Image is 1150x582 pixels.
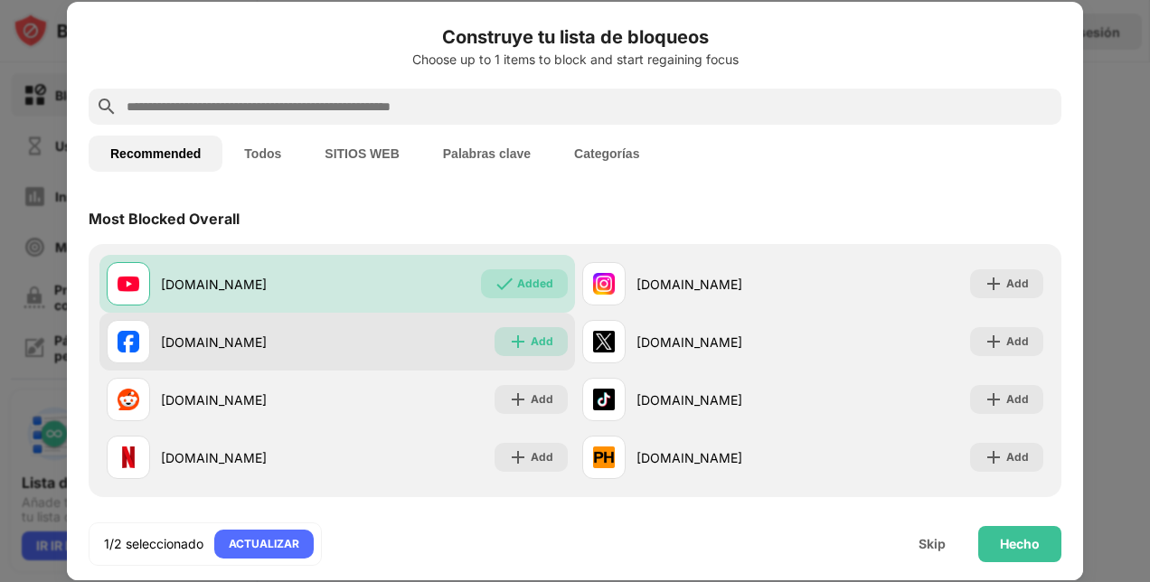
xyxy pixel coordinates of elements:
div: ACTUALIZAR [229,535,299,553]
div: Added [517,275,553,293]
button: SITIOS WEB [303,136,420,172]
div: Most Blocked Overall [89,210,240,228]
img: favicons [118,389,139,410]
div: [DOMAIN_NAME] [636,448,813,467]
img: favicons [118,331,139,352]
img: favicons [593,273,615,295]
div: Add [1006,275,1029,293]
div: [DOMAIN_NAME] [161,275,337,294]
img: favicons [118,446,139,468]
button: Categorías [552,136,661,172]
div: Add [1006,333,1029,351]
img: favicons [593,331,615,352]
div: [DOMAIN_NAME] [161,448,337,467]
div: Add [531,390,553,408]
div: [DOMAIN_NAME] [636,275,813,294]
h6: Construye tu lista de bloqueos [89,23,1061,51]
div: 1/2 seleccionado [104,535,203,553]
div: Skip [919,537,946,551]
button: Todos [222,136,303,172]
div: Hecho [1000,537,1040,551]
div: Add [531,448,553,466]
button: Recommended [89,136,222,172]
img: favicons [593,389,615,410]
img: favicons [118,273,139,295]
div: Choose up to 1 items to block and start regaining focus [89,52,1061,67]
div: Add [531,333,553,351]
img: search.svg [96,96,118,117]
button: Palabras clave [421,136,552,172]
div: Add [1006,448,1029,466]
div: [DOMAIN_NAME] [161,390,337,409]
div: [DOMAIN_NAME] [161,333,337,352]
div: [DOMAIN_NAME] [636,333,813,352]
div: [DOMAIN_NAME] [636,390,813,409]
img: favicons [593,446,615,468]
div: Add [1006,390,1029,408]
